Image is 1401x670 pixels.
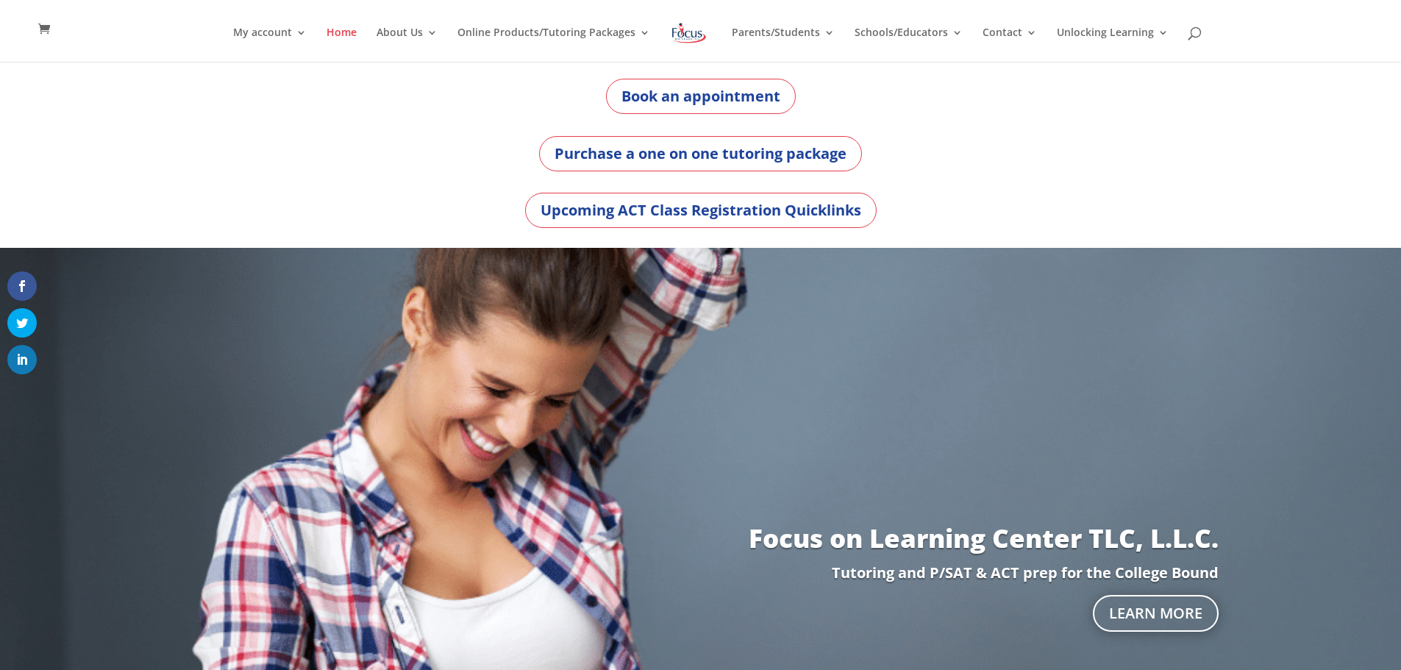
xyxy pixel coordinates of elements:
[670,20,708,46] img: Focus on Learning
[606,79,796,114] a: Book an appointment
[855,27,963,62] a: Schools/Educators
[749,521,1219,555] a: Focus on Learning Center TLC, L.L.C.
[983,27,1037,62] a: Contact
[182,566,1218,580] p: Tutoring and P/SAT & ACT prep for the College Bound
[1093,595,1219,632] a: Learn More
[327,27,357,62] a: Home
[539,136,862,171] a: Purchase a one on one tutoring package
[377,27,438,62] a: About Us
[732,27,835,62] a: Parents/Students
[525,193,877,228] a: Upcoming ACT Class Registration Quicklinks
[233,27,307,62] a: My account
[457,27,650,62] a: Online Products/Tutoring Packages
[1057,27,1169,62] a: Unlocking Learning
